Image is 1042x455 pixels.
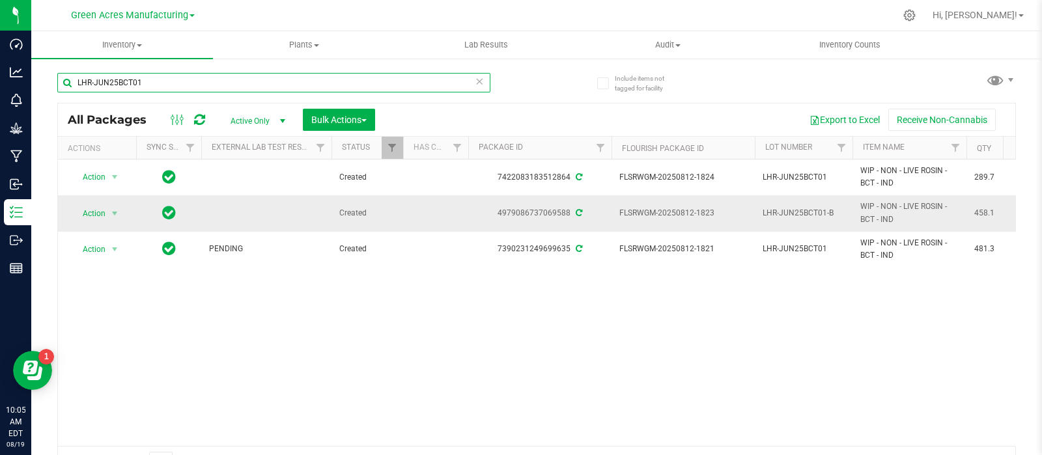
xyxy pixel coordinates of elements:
[57,73,490,92] input: Search Package ID, Item Name, SKU, Lot or Part Number...
[10,66,23,79] inline-svg: Analytics
[31,31,213,59] a: Inventory
[71,204,106,223] span: Action
[590,137,612,159] a: Filter
[574,172,582,182] span: Sync from Compliance System
[6,439,25,449] p: 08/19
[339,171,395,184] span: Created
[479,143,523,152] a: Package ID
[6,404,25,439] p: 10:05 AM EDT
[577,31,759,59] a: Audit
[339,207,395,219] span: Created
[209,243,324,255] span: PENDING
[10,150,23,163] inline-svg: Manufacturing
[162,204,176,222] span: In Sync
[68,144,131,153] div: Actions
[213,31,395,59] a: Plants
[107,240,123,258] span: select
[860,165,959,189] span: WIP - NON - LIVE ROSIN - BCT - IND
[466,171,613,184] div: 7422083183512864
[945,137,966,159] a: Filter
[395,31,577,59] a: Lab Results
[622,144,704,153] a: Flourish Package ID
[763,207,845,219] span: LHR-JUN25BCT01-B
[765,143,812,152] a: Lot Number
[71,168,106,186] span: Action
[10,38,23,51] inline-svg: Dashboard
[888,109,996,131] button: Receive Non-Cannabis
[977,144,991,153] a: Qty
[615,74,680,93] span: Include items not tagged for facility
[802,39,898,51] span: Inventory Counts
[31,39,213,51] span: Inventory
[974,207,1024,219] span: 458.1
[13,351,52,390] iframe: Resource center
[162,168,176,186] span: In Sync
[10,234,23,247] inline-svg: Outbound
[574,244,582,253] span: Sync from Compliance System
[71,10,188,21] span: Green Acres Manufacturing
[342,143,370,152] a: Status
[974,171,1024,184] span: 289.7
[68,113,160,127] span: All Packages
[180,137,201,159] a: Filter
[10,122,23,135] inline-svg: Grow
[147,143,197,152] a: Sync Status
[475,73,484,90] span: Clear
[107,204,123,223] span: select
[619,207,747,219] span: FLSRWGM-20250812-1823
[860,200,959,225] span: WIP - NON - LIVE ROSIN - BCT - IND
[311,115,367,125] span: Bulk Actions
[382,137,403,159] a: Filter
[10,94,23,107] inline-svg: Monitoring
[212,143,314,152] a: External Lab Test Result
[71,240,106,258] span: Action
[801,109,888,131] button: Export to Excel
[162,240,176,258] span: In Sync
[466,243,613,255] div: 7390231249699635
[447,137,468,159] a: Filter
[860,237,959,262] span: WIP - NON - LIVE ROSIN - BCT - IND
[403,137,468,159] th: Has COA
[759,31,940,59] a: Inventory Counts
[10,262,23,275] inline-svg: Reports
[831,137,852,159] a: Filter
[933,10,1017,20] span: Hi, [PERSON_NAME]!
[466,207,613,219] div: 4979086737069588
[303,109,375,131] button: Bulk Actions
[339,243,395,255] span: Created
[574,208,582,217] span: Sync from Compliance System
[863,143,905,152] a: Item Name
[10,178,23,191] inline-svg: Inbound
[763,243,845,255] span: LHR-JUN25BCT01
[578,39,758,51] span: Audit
[763,171,845,184] span: LHR-JUN25BCT01
[974,243,1024,255] span: 481.3
[901,9,918,21] div: Manage settings
[619,171,747,184] span: FLSRWGM-20250812-1824
[10,206,23,219] inline-svg: Inventory
[447,39,526,51] span: Lab Results
[38,349,54,365] iframe: Resource center unread badge
[107,168,123,186] span: select
[310,137,331,159] a: Filter
[619,243,747,255] span: FLSRWGM-20250812-1821
[214,39,394,51] span: Plants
